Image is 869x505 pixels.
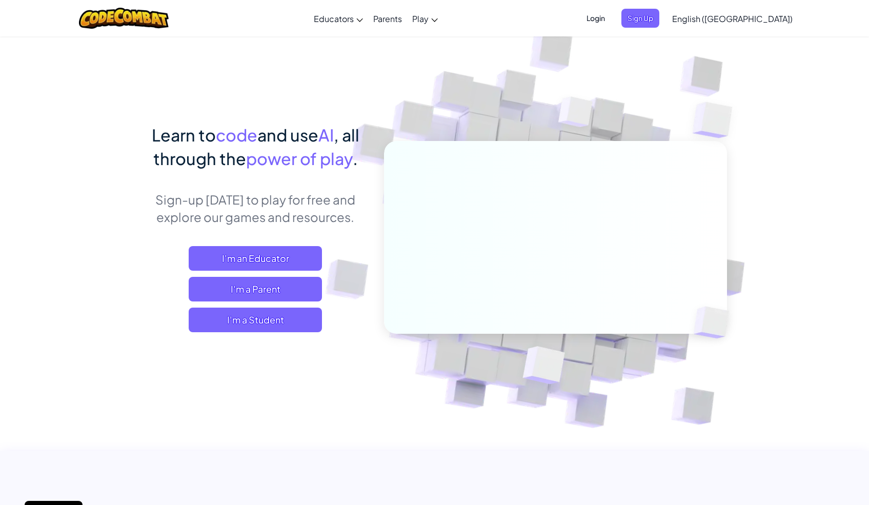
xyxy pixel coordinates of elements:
[309,5,368,32] a: Educators
[539,76,613,153] img: Overlap cubes
[257,125,318,145] span: and use
[672,77,761,164] img: Overlap cubes
[368,5,407,32] a: Parents
[189,308,322,332] button: I'm a Student
[314,13,354,24] span: Educators
[621,9,659,28] button: Sign Up
[412,13,429,24] span: Play
[318,125,334,145] span: AI
[189,277,322,301] a: I'm a Parent
[676,285,753,360] img: Overlap cubes
[216,125,257,145] span: code
[497,325,589,410] img: Overlap cubes
[672,13,793,24] span: English ([GEOGRAPHIC_DATA])
[246,148,353,169] span: power of play
[79,8,169,29] img: CodeCombat logo
[580,9,611,28] button: Login
[152,125,216,145] span: Learn to
[407,5,443,32] a: Play
[189,246,322,271] a: I'm an Educator
[353,148,358,169] span: .
[143,191,369,226] p: Sign-up [DATE] to play for free and explore our games and resources.
[667,5,798,32] a: English ([GEOGRAPHIC_DATA])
